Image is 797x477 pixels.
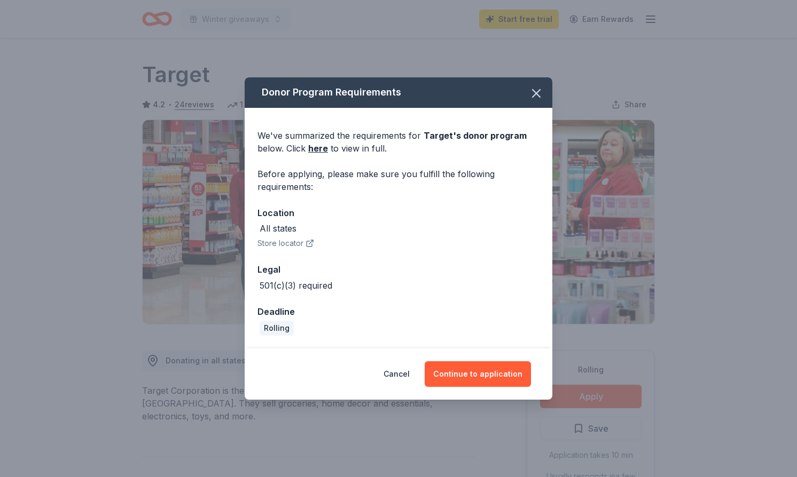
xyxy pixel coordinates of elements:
div: We've summarized the requirements for below. Click to view in full. [257,129,540,155]
span: Target 's donor program [424,130,527,141]
div: Donor Program Requirements [245,77,552,108]
div: Deadline [257,305,540,319]
div: 501(c)(3) required [260,279,332,292]
a: here [308,142,328,155]
button: Continue to application [425,361,531,387]
div: Legal [257,263,540,276]
div: All states [260,222,296,235]
button: Cancel [384,361,410,387]
div: Location [257,206,540,220]
button: Store locator [257,237,314,250]
div: Before applying, please make sure you fulfill the following requirements: [257,168,540,193]
div: Rolling [260,321,294,336]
